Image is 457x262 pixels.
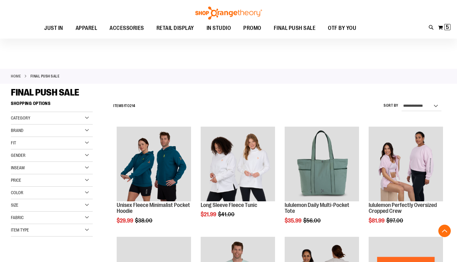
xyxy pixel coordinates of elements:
span: Fit [11,140,16,145]
div: product [114,124,194,240]
span: ACCESSORIES [110,21,144,35]
a: Product image for Fleece Long Sleeve [201,127,275,202]
span: $81.99 [369,218,385,224]
a: IN STUDIO [200,21,237,35]
a: JUST IN [38,21,69,35]
button: Back To Top [438,225,451,237]
a: Unisex Fleece Minimalist Pocket Hoodie [117,202,190,214]
img: lululemon Perfectly Oversized Cropped Crew [369,127,443,201]
h2: Items to [113,101,135,111]
span: IN STUDIO [207,21,231,35]
span: $29.99 [117,218,134,224]
span: 214 [130,104,135,108]
a: lululemon Daily Multi-Pocket Tote [285,202,349,214]
span: Price [11,178,21,183]
a: lululemon Perfectly Oversized Cropped Crew [369,202,437,214]
span: $38.00 [135,218,153,224]
span: Size [11,203,18,208]
div: product [282,124,362,240]
a: Long Sleeve Fleece Tunic [201,202,257,208]
a: APPAREL [69,21,104,35]
span: $56.00 [303,218,322,224]
img: Unisex Fleece Minimalist Pocket Hoodie [117,127,191,201]
img: lululemon Daily Multi-Pocket Tote [285,127,359,201]
div: product [198,124,278,233]
span: FINAL PUSH SALE [274,21,316,35]
a: PROMO [237,21,268,35]
span: Fabric [11,215,24,220]
a: lululemon Daily Multi-Pocket Tote [285,127,359,202]
strong: FINAL PUSH SALE [30,73,60,79]
span: JUST IN [44,21,63,35]
span: Gender [11,153,26,158]
strong: Shopping Options [11,98,93,112]
a: RETAIL DISPLAY [150,21,200,35]
span: $21.99 [201,211,217,218]
a: FINAL PUSH SALE [268,21,322,35]
span: $35.99 [285,218,302,224]
label: Sort By [384,103,399,108]
a: ACCESSORIES [103,21,150,35]
div: product [366,124,446,240]
span: Inseam [11,165,25,170]
span: PROMO [243,21,261,35]
span: APPAREL [76,21,97,35]
span: $41.00 [218,211,235,218]
span: RETAIL DISPLAY [156,21,194,35]
a: Unisex Fleece Minimalist Pocket Hoodie [117,127,191,202]
span: 5 [446,24,449,30]
img: Product image for Fleece Long Sleeve [201,127,275,201]
span: Category [11,115,30,120]
span: 1 [124,104,125,108]
span: Color [11,190,23,195]
span: Brand [11,128,23,133]
span: $97.00 [386,218,404,224]
img: Shop Orangetheory [194,7,263,20]
a: lululemon Perfectly Oversized Cropped Crew [369,127,443,202]
span: OTF BY YOU [328,21,356,35]
span: Item Type [11,227,29,232]
span: FINAL PUSH SALE [11,87,79,98]
a: Home [11,73,21,79]
a: OTF BY YOU [322,21,362,35]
